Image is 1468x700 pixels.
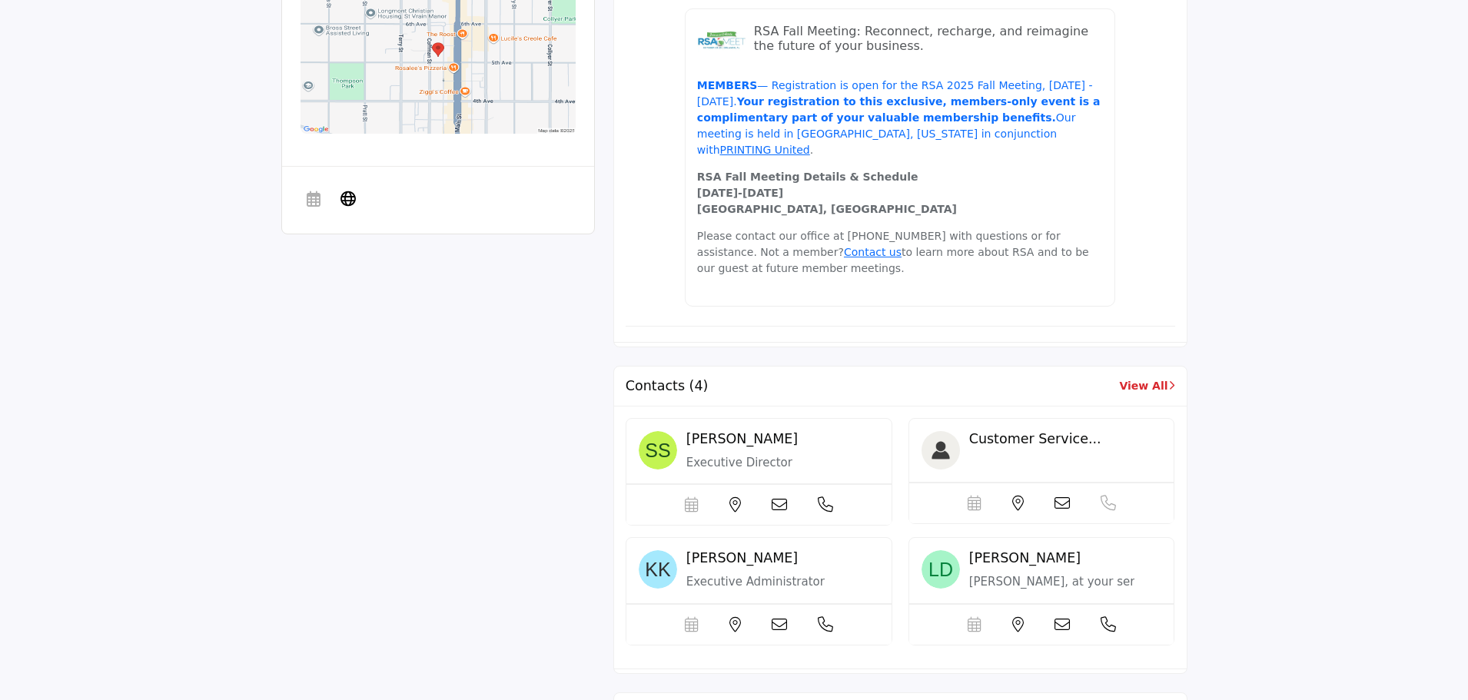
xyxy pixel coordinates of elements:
a: image Customer Service... [908,418,1175,524]
a: image [PERSON_NAME] Executive Director [626,418,892,526]
strong: [DATE]-[DATE] [697,187,783,199]
a: Contact us [844,246,902,258]
a: PRINTING United [720,144,810,156]
img: image [922,431,960,469]
p: Executive Administrator [686,573,852,591]
a: View All [1119,378,1174,394]
span: [PERSON_NAME] [686,550,798,566]
img: image [639,550,677,589]
a: image [PERSON_NAME] Executive Administrator [626,537,892,645]
strong: RSA Fall Meeting Details & Schedule [697,171,918,183]
p: Please contact our office at [PHONE_NUMBER] with questions or for assistance. Not a member? to le... [697,228,1103,277]
h2: Contacts (4) [626,378,709,394]
span: Customer Service... [969,431,1101,446]
img: image [922,550,960,589]
strong: MEMBERS [697,79,758,91]
strong: Your registration to this exclusive, members-only event is a complimentary part of your valuable ... [697,95,1101,124]
a: rsa-fall-meeting-reconnect-recharge-and-reimagine-the-future-of-your-business image RSA Fall Meet... [697,17,1103,78]
h5: RSA Fall Meeting: Reconnect, recharge, and reimagine the future of your business. [754,24,1103,53]
span: [PERSON_NAME] [686,431,798,446]
img: rsa-fall-meeting-reconnect-recharge-and-reimagine-the-future-of-your-business image [697,17,746,66]
p: . [697,78,1103,158]
p: [PERSON_NAME], at your service [969,573,1134,591]
span: [PERSON_NAME] [969,550,1081,566]
img: image [639,431,677,469]
strong: [GEOGRAPHIC_DATA], [GEOGRAPHIC_DATA] [697,203,957,215]
p: Executive Director [686,454,852,472]
a: image [PERSON_NAME] [PERSON_NAME], at your service [908,537,1175,645]
a: MEMBERS— Registration is open for the RSA 2025 Fall Meeting, [DATE] - [DATE].Your registration to... [697,79,1101,156]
